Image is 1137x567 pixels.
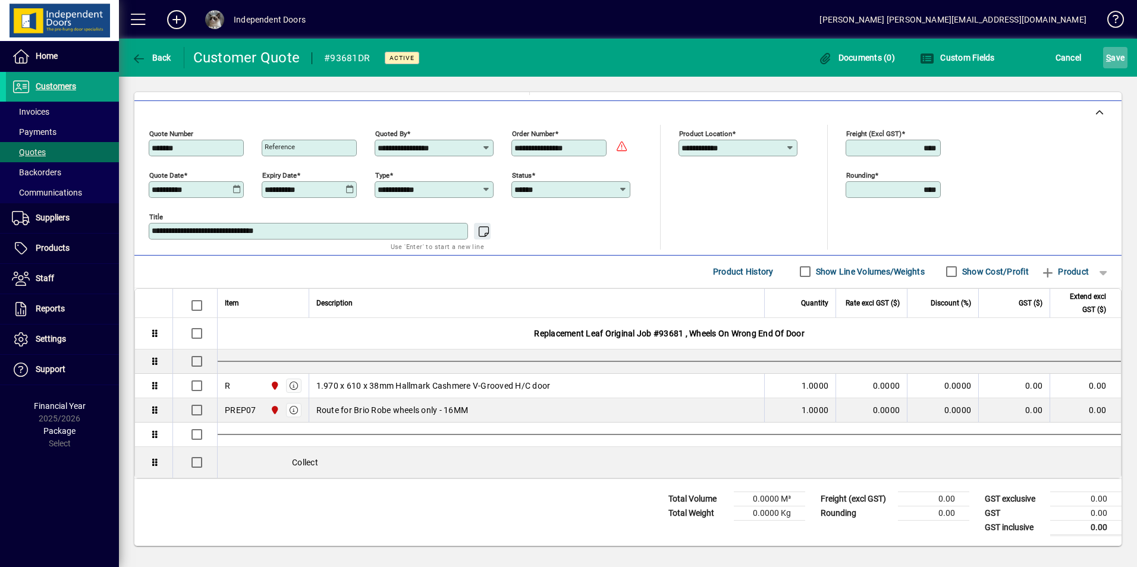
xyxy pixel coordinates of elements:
[36,51,58,61] span: Home
[1103,47,1127,68] button: Save
[1057,290,1106,316] span: Extend excl GST ($)
[316,297,353,310] span: Description
[6,294,119,324] a: Reports
[6,182,119,203] a: Communications
[679,129,732,137] mat-label: Product location
[907,398,978,423] td: 0.0000
[662,492,734,506] td: Total Volume
[931,297,971,310] span: Discount (%)
[265,143,295,151] mat-label: Reference
[6,122,119,142] a: Payments
[1019,297,1042,310] span: GST ($)
[801,297,828,310] span: Quantity
[734,492,805,506] td: 0.0000 M³
[390,54,414,62] span: Active
[6,42,119,71] a: Home
[6,325,119,354] a: Settings
[802,380,829,392] span: 1.0000
[6,102,119,122] a: Invoices
[12,168,61,177] span: Backorders
[12,188,82,197] span: Communications
[843,380,900,392] div: 0.0000
[267,379,281,392] span: Christchurch
[708,261,778,282] button: Product History
[36,81,76,91] span: Customers
[907,374,978,398] td: 0.0000
[1050,520,1122,535] td: 0.00
[960,266,1029,278] label: Show Cost/Profit
[6,264,119,294] a: Staff
[36,364,65,374] span: Support
[843,404,900,416] div: 0.0000
[6,203,119,233] a: Suppliers
[979,520,1050,535] td: GST inclusive
[267,404,281,417] span: Christchurch
[36,243,70,253] span: Products
[218,447,1121,478] div: Collect
[846,171,875,179] mat-label: Rounding
[158,9,196,30] button: Add
[512,129,555,137] mat-label: Order number
[36,304,65,313] span: Reports
[391,240,484,253] mat-hint: Use 'Enter' to start a new line
[1041,262,1089,281] span: Product
[1106,48,1125,67] span: ave
[815,506,898,520] td: Rounding
[149,171,184,179] mat-label: Quote date
[12,147,46,157] span: Quotes
[36,334,66,344] span: Settings
[131,53,171,62] span: Back
[1050,374,1121,398] td: 0.00
[815,492,898,506] td: Freight (excl GST)
[375,171,390,179] mat-label: Type
[1056,48,1082,67] span: Cancel
[149,212,163,220] mat-label: Title
[196,9,234,30] button: Profile
[802,404,829,416] span: 1.0000
[12,107,49,116] span: Invoices
[262,171,297,179] mat-label: Expiry date
[375,129,407,137] mat-label: Quoted by
[6,234,119,263] a: Products
[662,506,734,520] td: Total Weight
[898,492,969,506] td: 0.00
[34,401,86,411] span: Financial Year
[979,492,1050,506] td: GST exclusive
[218,318,1121,349] div: Replacement Leaf Original Job #93681 , Wheels On Wrong End Of Door
[119,47,184,68] app-page-header-button: Back
[316,380,551,392] span: 1.970 x 610 x 38mm Hallmark Cashmere V-Grooved H/C door
[36,213,70,222] span: Suppliers
[43,426,76,436] span: Package
[36,273,54,283] span: Staff
[979,506,1050,520] td: GST
[225,380,230,392] div: R
[6,162,119,182] a: Backorders
[1050,506,1122,520] td: 0.00
[819,10,1086,29] div: [PERSON_NAME] [PERSON_NAME][EMAIL_ADDRESS][DOMAIN_NAME]
[815,47,898,68] button: Documents (0)
[814,266,925,278] label: Show Line Volumes/Weights
[1106,53,1111,62] span: S
[1035,261,1095,282] button: Product
[1050,398,1121,423] td: 0.00
[1098,2,1122,41] a: Knowledge Base
[818,53,895,62] span: Documents (0)
[234,10,306,29] div: Independent Doors
[6,355,119,385] a: Support
[12,127,56,137] span: Payments
[225,404,256,416] div: PREP07
[6,142,119,162] a: Quotes
[978,398,1050,423] td: 0.00
[193,48,300,67] div: Customer Quote
[316,404,469,416] span: Route for Brio Robe wheels only - 16MM
[917,47,998,68] button: Custom Fields
[846,297,900,310] span: Rate excl GST ($)
[846,129,902,137] mat-label: Freight (excl GST)
[324,49,370,68] div: #93681DR
[149,129,193,137] mat-label: Quote number
[225,297,239,310] span: Item
[512,171,532,179] mat-label: Status
[920,53,995,62] span: Custom Fields
[734,506,805,520] td: 0.0000 Kg
[978,374,1050,398] td: 0.00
